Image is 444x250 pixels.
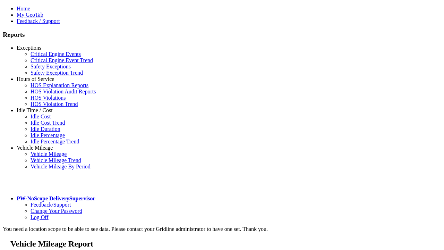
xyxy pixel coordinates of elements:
a: HOS Violations [31,95,66,101]
a: Feedback / Support [17,18,60,24]
h2: Vehicle Mileage Report [10,239,441,249]
a: Idle Duration [31,126,60,132]
a: Safety Exception Trend [31,70,83,76]
a: Vehicle Mileage By Period [31,164,91,169]
a: Critical Engine Event Trend [31,57,93,63]
a: Vehicle Mileage [31,151,67,157]
a: HOS Violation Audit Reports [31,89,96,94]
a: Idle Cost Trend [31,120,65,126]
a: Change Your Password [31,208,82,214]
div: You need a location scope to be able to see data. Please contact your Gridline administrator to h... [3,226,441,232]
a: Hours of Service [17,76,54,82]
a: Idle Percentage [31,132,65,138]
a: Exceptions [17,45,41,51]
h3: Reports [3,31,441,39]
a: Idle Time / Cost [17,107,53,113]
a: Vehicle Mileage Trend [31,157,81,163]
a: Log Off [31,214,49,220]
a: HOS Explanation Reports [31,82,88,88]
a: Feedback/Support [31,202,71,208]
a: Safety Exceptions [31,64,71,69]
a: Vehicle Mileage [17,145,53,151]
a: Critical Engine Events [31,51,81,57]
a: Idle Percentage Trend [31,139,79,144]
a: My GeoTab [17,12,43,18]
a: Idle Cost [31,114,51,119]
a: HOS Violation Trend [31,101,78,107]
a: Home [17,6,30,11]
a: PW-NoScope DeliverySupervisor [17,195,95,201]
